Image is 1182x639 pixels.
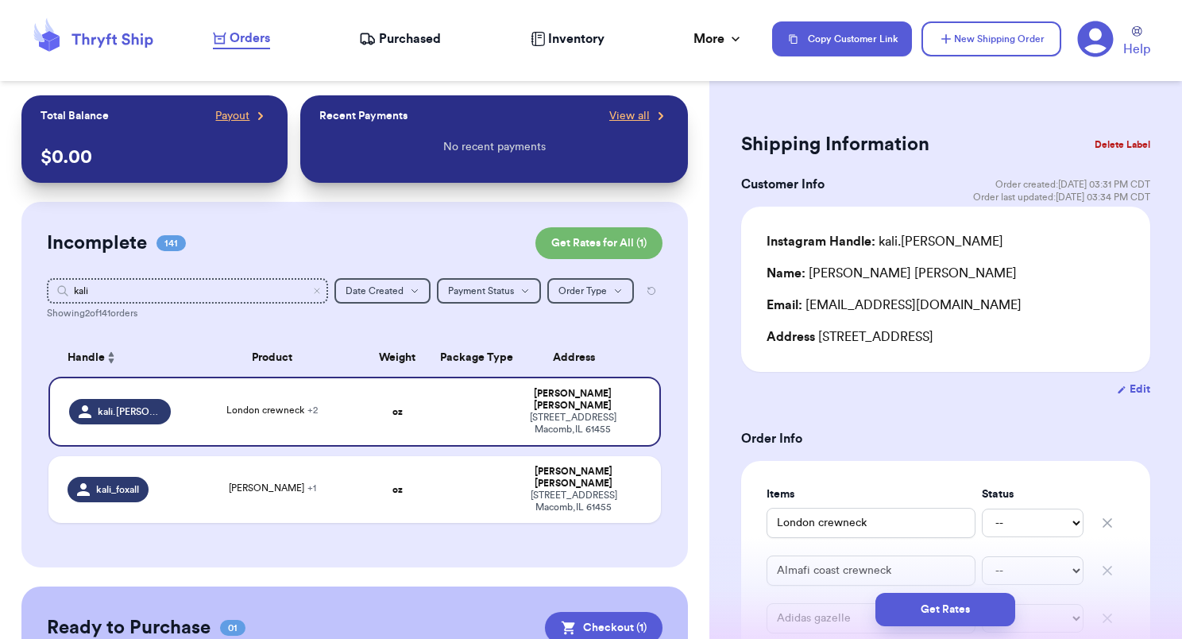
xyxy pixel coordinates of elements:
span: kali_foxall [96,483,139,496]
h2: Shipping Information [741,132,929,157]
button: Get Rates [875,593,1015,626]
a: Orders [213,29,270,49]
h3: Customer Info [741,175,825,194]
button: Sort ascending [105,348,118,367]
th: Package Type [431,339,496,377]
div: [PERSON_NAME] [PERSON_NAME] [506,388,640,412]
button: Date Created [334,278,431,304]
div: [STREET_ADDRESS] [767,327,1125,347]
span: kali.[PERSON_NAME] [98,405,161,418]
span: Order created: [DATE] 03:31 PM CDT [995,178,1150,191]
span: 01 [220,620,245,636]
div: [EMAIL_ADDRESS][DOMAIN_NAME] [767,296,1125,315]
strong: oz [392,485,403,494]
h2: Incomplete [47,230,147,256]
span: Handle [68,350,105,366]
div: [STREET_ADDRESS] Macomb , IL 61455 [506,412,640,436]
span: Email: [767,299,802,312]
div: Showing 2 of 141 orders [47,307,662,319]
button: Edit [1117,381,1150,397]
a: View all [609,108,669,124]
p: Recent Payments [319,108,408,124]
button: Get Rates for All (1) [535,227,662,259]
span: Instagram Handle: [767,235,875,248]
button: Delete Label [1088,127,1157,162]
th: Weight [365,339,431,377]
a: Purchased [359,29,441,48]
div: [PERSON_NAME] [PERSON_NAME] [506,466,642,490]
label: Items [767,486,975,502]
a: Payout [215,108,268,124]
th: Product [180,339,365,377]
span: London crewneck [226,405,318,415]
a: Help [1123,26,1150,59]
div: More [693,29,744,48]
span: View all [609,108,650,124]
span: Name: [767,267,805,280]
button: New Shipping Order [921,21,1061,56]
span: Inventory [548,29,605,48]
input: Search [47,278,328,304]
button: Clear search [312,286,322,296]
span: Address [767,331,815,343]
div: [PERSON_NAME] [PERSON_NAME] [767,264,1017,283]
a: Inventory [531,29,605,48]
p: No recent payments [443,139,546,155]
span: Purchased [379,29,441,48]
span: 141 [156,235,186,251]
strong: oz [392,407,403,416]
div: [STREET_ADDRESS] Macomb , IL 61455 [506,490,642,513]
span: [PERSON_NAME] [229,483,316,493]
span: Payout [215,108,249,124]
button: Copy Customer Link [772,21,912,56]
p: Total Balance [41,108,109,124]
span: Order last updated: [DATE] 03:34 PM CDT [973,191,1150,203]
span: Help [1123,40,1150,59]
span: + 1 [307,483,316,493]
label: Status [982,486,1083,502]
button: Order Type [547,278,634,304]
button: Payment Status [437,278,541,304]
th: Address [496,339,661,377]
span: Orders [230,29,270,48]
div: kali.[PERSON_NAME] [767,232,1003,251]
h3: Order Info [741,429,1150,448]
span: Payment Status [448,286,514,296]
p: $ 0.00 [41,145,269,170]
span: Date Created [346,286,404,296]
button: Reset all filters [640,278,662,304]
span: + 2 [307,405,318,415]
span: Order Type [558,286,607,296]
